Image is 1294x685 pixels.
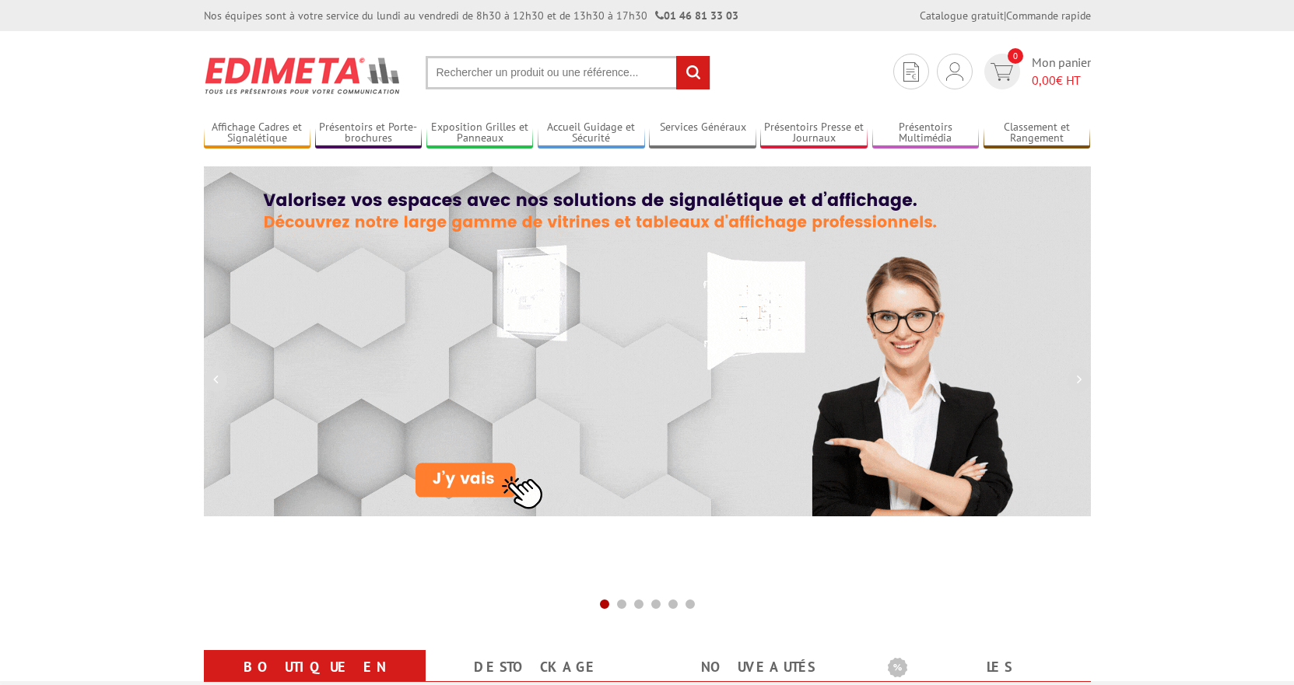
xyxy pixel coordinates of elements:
[444,653,629,681] a: Destockage
[1032,72,1091,89] span: € HT
[204,47,402,104] img: Présentoir, panneau, stand - Edimeta - PLV, affichage, mobilier bureau, entreprise
[991,63,1013,81] img: devis rapide
[204,8,738,23] div: Nos équipes sont à votre service du lundi au vendredi de 8h30 à 12h30 et de 13h30 à 17h30
[903,62,919,82] img: devis rapide
[920,9,1004,23] a: Catalogue gratuit
[872,121,980,146] a: Présentoirs Multimédia
[1008,48,1023,64] span: 0
[946,62,963,81] img: devis rapide
[1032,72,1056,88] span: 0,00
[980,54,1091,89] a: devis rapide 0 Mon panier 0,00€ HT
[1006,9,1091,23] a: Commande rapide
[426,56,710,89] input: Rechercher un produit ou une référence...
[426,121,534,146] a: Exposition Grilles et Panneaux
[649,121,756,146] a: Services Généraux
[676,56,710,89] input: rechercher
[920,8,1091,23] div: |
[1032,54,1091,89] span: Mon panier
[204,121,311,146] a: Affichage Cadres et Signalétique
[315,121,423,146] a: Présentoirs et Porte-brochures
[655,9,738,23] strong: 01 46 81 33 03
[984,121,1091,146] a: Classement et Rangement
[666,653,850,681] a: nouveautés
[538,121,645,146] a: Accueil Guidage et Sécurité
[760,121,868,146] a: Présentoirs Presse et Journaux
[888,653,1082,684] b: Les promotions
